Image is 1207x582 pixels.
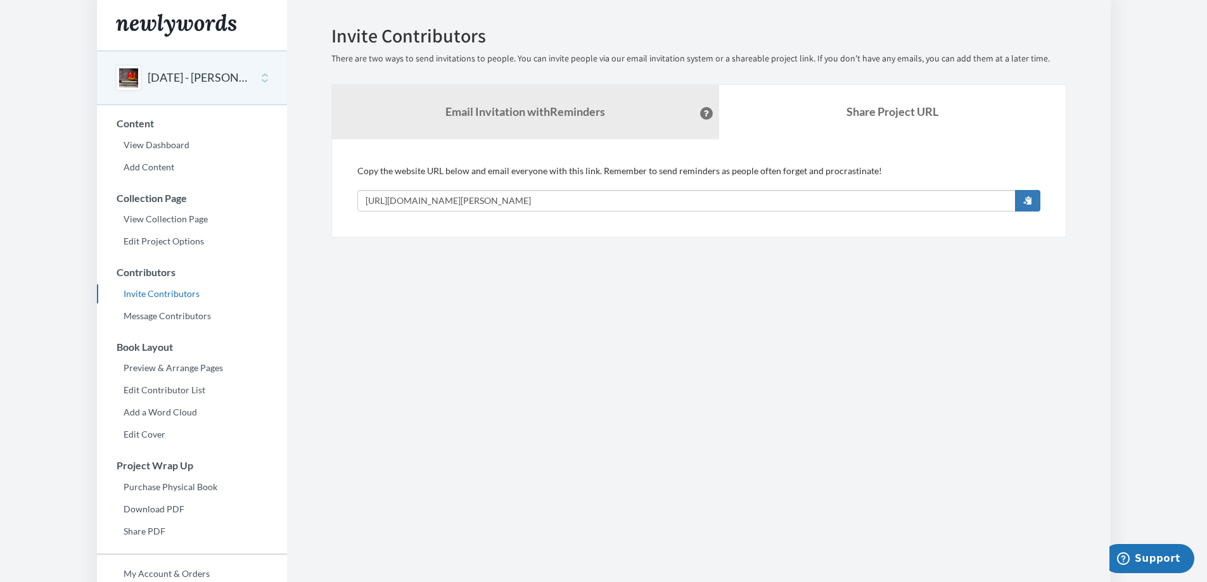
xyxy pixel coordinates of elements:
b: Share Project URL [846,104,938,118]
a: Share PDF [97,522,287,541]
h2: Invite Contributors [331,25,1066,46]
h3: Collection Page [98,193,287,204]
a: Edit Contributor List [97,381,287,400]
a: Preview & Arrange Pages [97,358,287,377]
h3: Book Layout [98,341,287,353]
div: Copy the website URL below and email everyone with this link. Remember to send reminders as peopl... [357,165,1040,212]
a: Add a Word Cloud [97,403,287,422]
strong: Email Invitation with Reminders [445,104,605,118]
h3: Content [98,118,287,129]
iframe: Opens a widget where you can chat to one of our agents [1109,544,1194,576]
a: Purchase Physical Book [97,478,287,497]
a: Invite Contributors [97,284,287,303]
button: [DATE] - [PERSON_NAME] [148,70,250,86]
img: Newlywords logo [116,14,236,37]
a: View Dashboard [97,136,287,155]
a: Download PDF [97,500,287,519]
a: Edit Project Options [97,232,287,251]
a: Edit Cover [97,425,287,444]
h3: Project Wrap Up [98,460,287,471]
p: There are two ways to send invitations to people. You can invite people via our email invitation ... [331,53,1066,65]
h3: Contributors [98,267,287,278]
a: View Collection Page [97,210,287,229]
a: Add Content [97,158,287,177]
a: Message Contributors [97,307,287,326]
